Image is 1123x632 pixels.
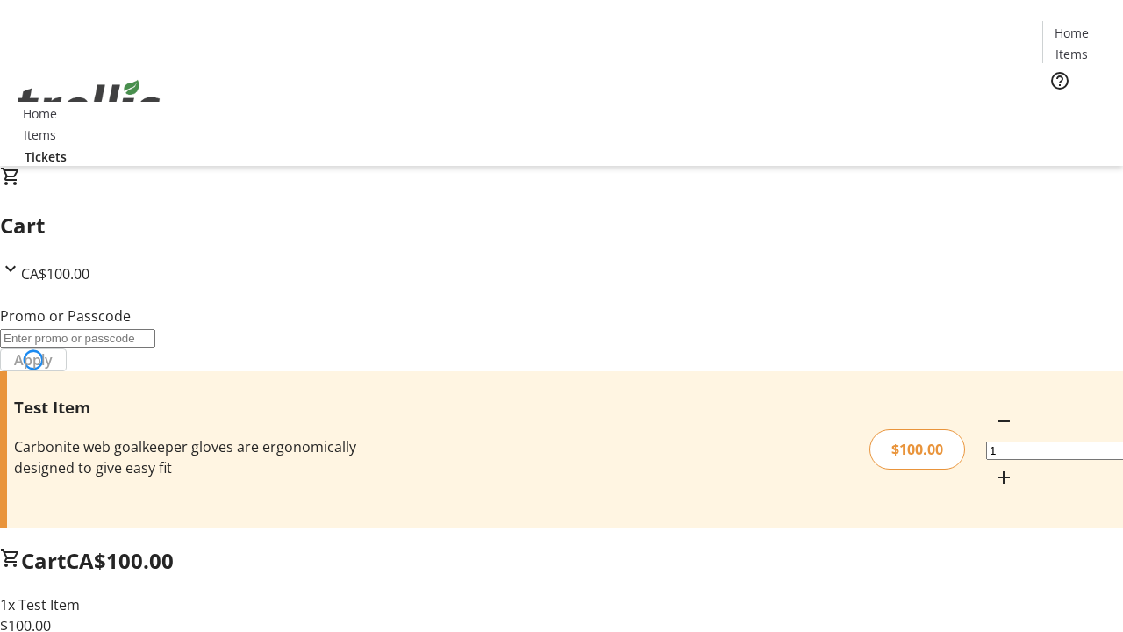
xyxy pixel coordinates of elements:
div: $100.00 [869,429,965,470]
span: Home [1055,24,1089,42]
span: Home [23,104,57,123]
button: Increment by one [986,460,1021,495]
a: Items [1043,45,1099,63]
h3: Test Item [14,395,397,420]
a: Items [11,126,68,144]
a: Home [11,104,68,123]
span: Tickets [1056,102,1098,120]
span: CA$100.00 [66,546,174,575]
a: Tickets [11,147,81,166]
span: Tickets [25,147,67,166]
a: Home [1043,24,1099,42]
span: Items [1055,45,1088,63]
button: Help [1042,63,1077,98]
button: Decrement by one [986,404,1021,439]
span: Items [24,126,56,144]
img: Orient E2E Organization bW73qfA9ru's Logo [11,61,167,148]
div: Carbonite web goalkeeper gloves are ergonomically designed to give easy fit [14,436,397,478]
a: Tickets [1042,102,1112,120]
span: CA$100.00 [21,264,89,284]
